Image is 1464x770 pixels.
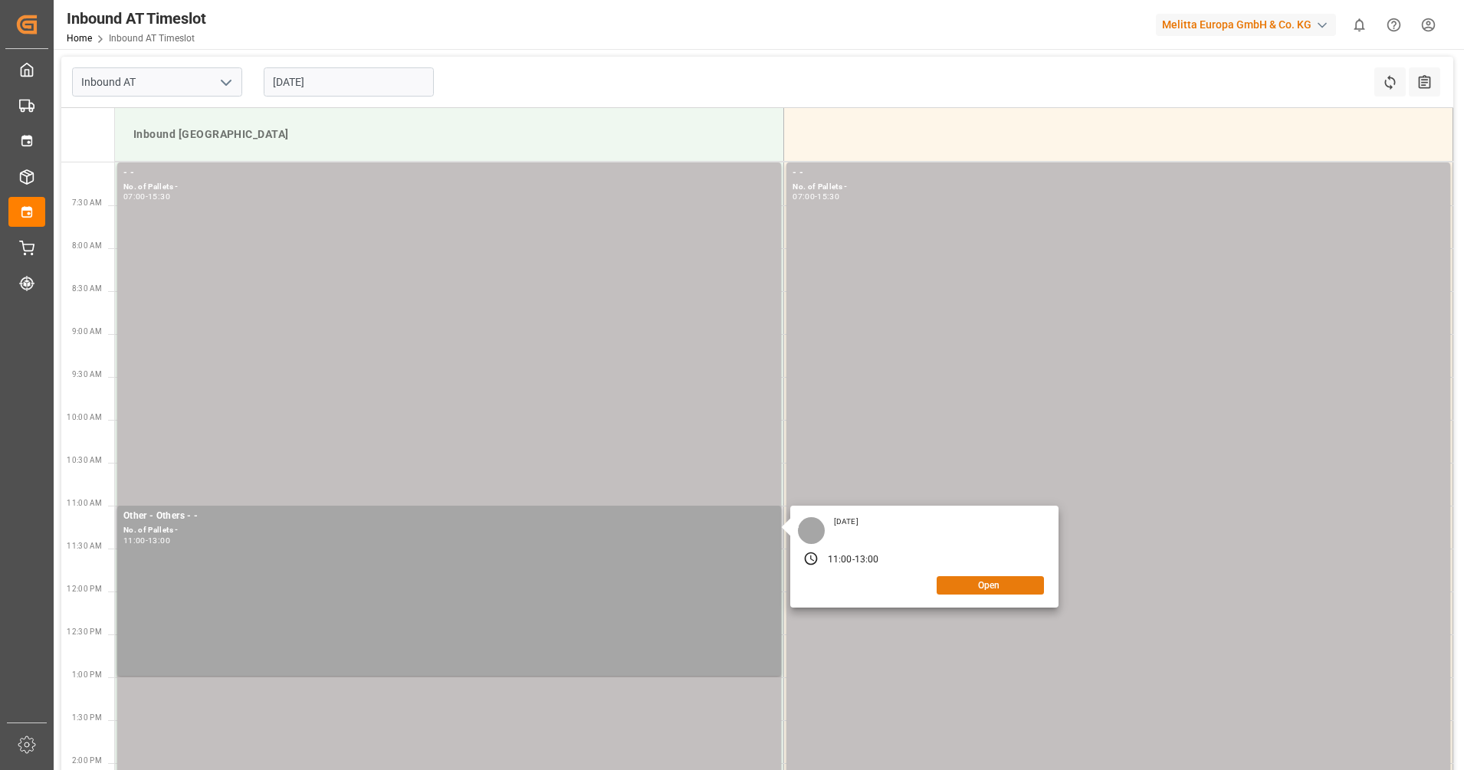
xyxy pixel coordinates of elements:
[937,576,1044,595] button: Open
[67,627,102,636] span: 12:30 PM
[72,756,102,765] span: 2:00 PM
[127,120,771,149] div: Inbound [GEOGRAPHIC_DATA]
[214,70,237,94] button: open menu
[123,165,775,181] div: - -
[123,181,775,194] div: No. of Pallets -
[72,241,102,250] span: 8:00 AM
[72,670,102,679] span: 1:00 PM
[123,193,146,200] div: 07:00
[72,284,102,293] span: 8:30 AM
[67,456,102,464] span: 10:30 AM
[123,509,775,524] div: Other - Others - -
[815,193,817,200] div: -
[123,524,775,537] div: No. of Pallets -
[264,67,434,97] input: DD.MM.YYYY
[72,327,102,336] span: 9:00 AM
[67,413,102,421] span: 10:00 AM
[148,537,170,544] div: 13:00
[67,33,92,44] a: Home
[817,193,839,200] div: 15:30
[1377,8,1411,42] button: Help Center
[123,537,146,544] div: 11:00
[828,553,852,567] div: 11:00
[67,499,102,507] span: 11:00 AM
[72,713,102,722] span: 1:30 PM
[67,542,102,550] span: 11:30 AM
[793,181,1444,194] div: No. of Pallets -
[72,370,102,378] span: 9:30 AM
[1156,10,1342,39] button: Melitta Europa GmbH & Co. KG
[793,165,1444,181] div: - -
[72,67,242,97] input: Type to search/select
[146,193,148,200] div: -
[67,585,102,593] span: 12:00 PM
[146,537,148,544] div: -
[1342,8,1377,42] button: show 0 new notifications
[852,553,855,567] div: -
[148,193,170,200] div: 15:30
[67,7,206,30] div: Inbound AT Timeslot
[1156,14,1336,36] div: Melitta Europa GmbH & Co. KG
[793,193,815,200] div: 07:00
[855,553,879,567] div: 13:00
[72,198,102,207] span: 7:30 AM
[829,516,864,527] div: [DATE]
